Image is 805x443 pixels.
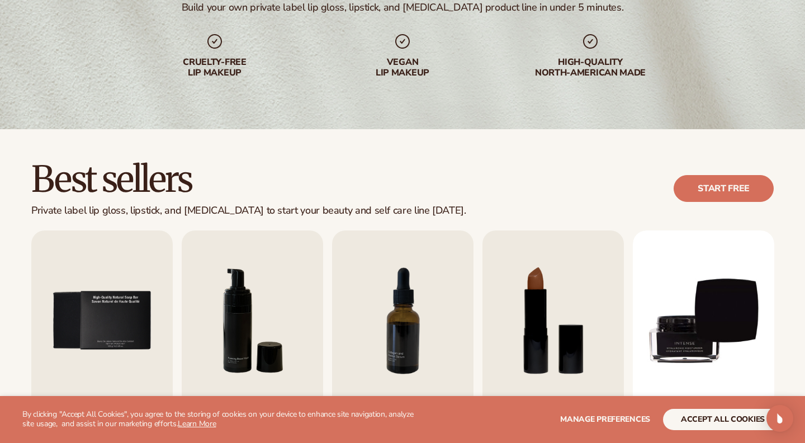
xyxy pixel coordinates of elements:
div: High-quality North-american made [519,57,662,78]
div: Vegan lip makeup [331,57,474,78]
button: Manage preferences [560,409,650,430]
div: Cruelty-free lip makeup [143,57,286,78]
div: Private label lip gloss, lipstick, and [MEDICAL_DATA] to start your beauty and self care line [DA... [31,205,466,217]
div: Open Intercom Messenger [766,405,793,432]
div: Build your own private label lip gloss, lipstick, and [MEDICAL_DATA] product line in under 5 minu... [182,1,624,14]
h2: Best sellers [31,161,466,198]
p: By clicking "Accept All Cookies", you agree to the storing of cookies on your device to enhance s... [22,410,420,429]
span: Manage preferences [560,414,650,425]
button: accept all cookies [663,409,783,430]
a: Start free [674,175,774,202]
a: Learn More [178,418,216,429]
